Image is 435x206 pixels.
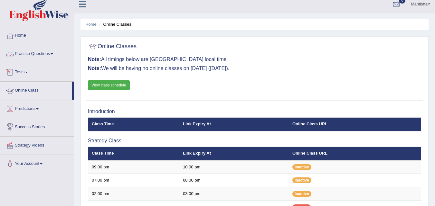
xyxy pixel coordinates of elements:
th: Link Expiry At [179,118,289,131]
a: Home [0,27,74,43]
td: 02:00 pm [88,187,180,201]
b: Note: [88,57,101,62]
a: Online Class [0,82,72,98]
a: Home [85,22,97,27]
h3: All timings below are [GEOGRAPHIC_DATA] local time [88,57,421,62]
td: 03:00 pm [179,187,289,201]
a: Tests [0,63,74,79]
h3: Introduction [88,109,421,114]
th: Online Class URL [289,147,421,160]
td: 07:00 pm [88,174,180,187]
th: Class Time [88,118,180,131]
th: Online Class URL [289,118,421,131]
th: Class Time [88,147,180,160]
span: Inactive [292,191,311,197]
h3: Strategy Class [88,138,421,144]
a: Strategy Videos [0,137,74,153]
span: Inactive [292,177,311,183]
a: View class schedule [88,80,130,90]
a: Success Stories [0,118,74,134]
td: 09:00 pm [88,160,180,174]
td: 10:00 pm [179,160,289,174]
span: Inactive [292,164,311,170]
li: Online Classes [98,21,131,27]
a: Your Account [0,155,74,171]
h2: Online Classes [88,42,137,51]
b: Note: [88,66,101,71]
h3: We will be having no online classes on [DATE] ([DATE]). [88,66,421,71]
td: 08:00 pm [179,174,289,187]
a: Practice Questions [0,45,74,61]
th: Link Expiry At [179,147,289,160]
a: Predictions [0,100,74,116]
